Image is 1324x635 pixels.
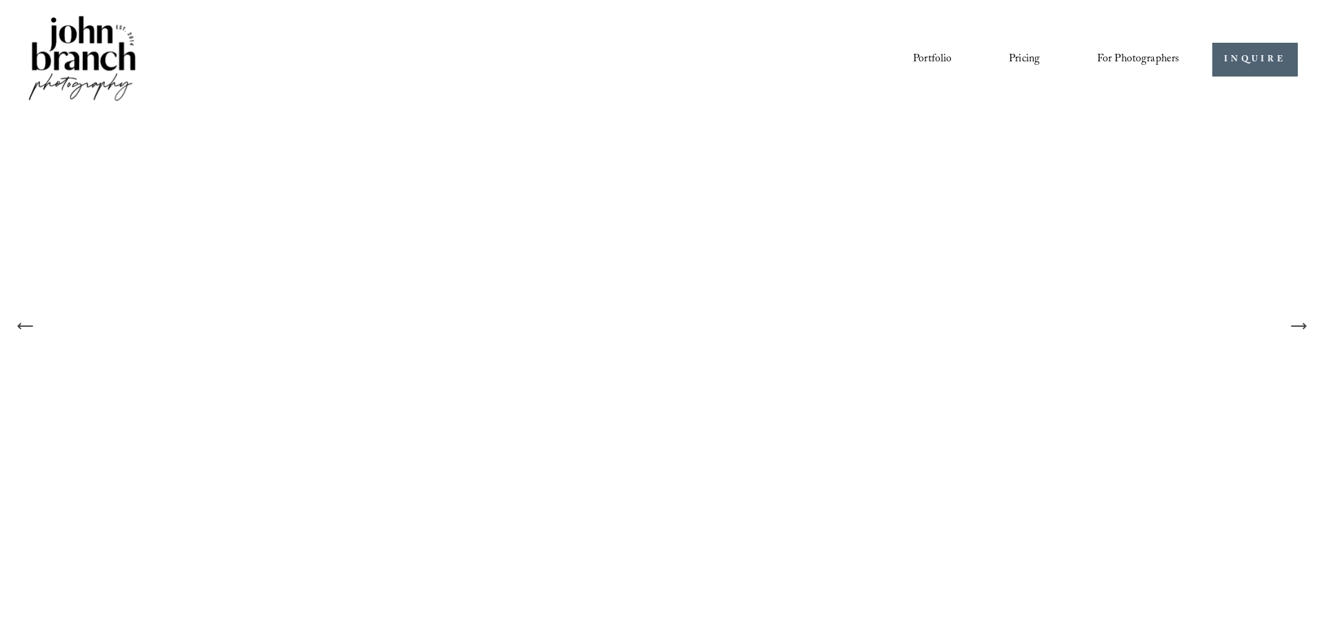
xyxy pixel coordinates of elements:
[10,311,41,341] button: Previous Slide
[1097,49,1180,70] span: For Photographers
[26,13,138,106] img: John Branch IV Photography
[1097,48,1180,72] a: folder dropdown
[1212,43,1297,77] a: INQUIRE
[913,48,952,72] a: Portfolio
[1283,311,1314,341] button: Next Slide
[1009,48,1040,72] a: Pricing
